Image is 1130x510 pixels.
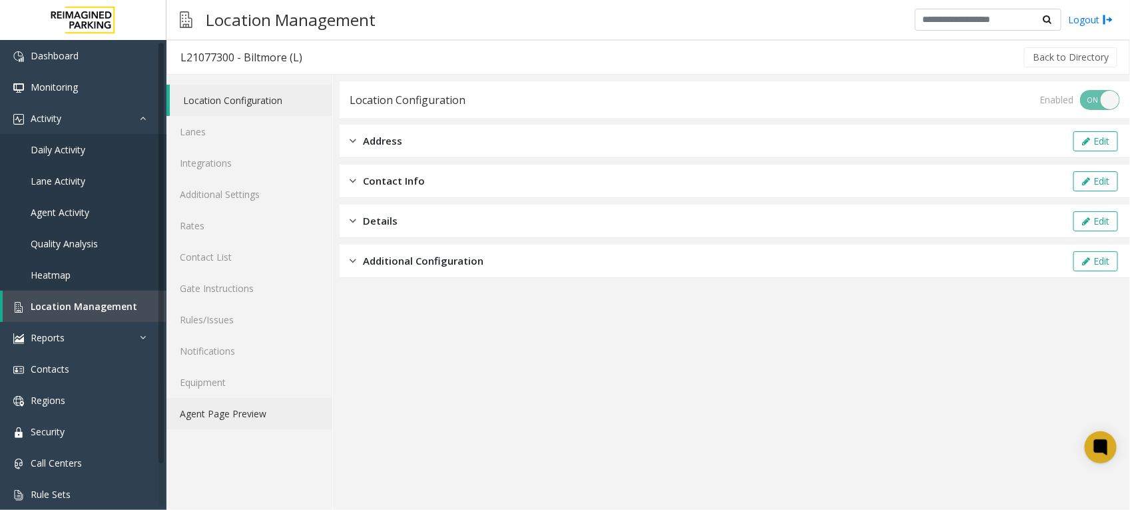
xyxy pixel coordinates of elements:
[13,490,24,501] img: 'icon'
[3,291,166,322] a: Location Management
[166,116,332,147] a: Lanes
[31,81,78,93] span: Monitoring
[31,394,65,407] span: Regions
[180,3,192,36] img: pageIcon
[166,147,332,179] a: Integrations
[1073,211,1118,231] button: Edit
[1073,251,1118,271] button: Edit
[31,175,85,187] span: Lane Activity
[350,253,356,269] img: closed
[13,302,24,313] img: 'icon'
[13,365,24,375] img: 'icon'
[31,49,79,62] span: Dashboard
[166,179,332,210] a: Additional Settings
[363,253,483,269] span: Additional Configuration
[363,133,402,149] span: Address
[13,83,24,93] img: 'icon'
[13,459,24,469] img: 'icon'
[31,269,71,281] span: Heatmap
[1068,13,1113,27] a: Logout
[31,300,137,313] span: Location Management
[1073,131,1118,151] button: Edit
[13,333,24,344] img: 'icon'
[31,363,69,375] span: Contacts
[31,425,65,438] span: Security
[363,213,398,229] span: Details
[31,112,61,125] span: Activity
[1024,47,1117,67] button: Back to Directory
[166,335,332,367] a: Notifications
[31,237,98,250] span: Quality Analysis
[31,488,71,501] span: Rule Sets
[166,210,332,241] a: Rates
[13,114,24,125] img: 'icon'
[13,51,24,62] img: 'icon'
[199,3,382,36] h3: Location Management
[13,396,24,407] img: 'icon'
[166,241,332,273] a: Contact List
[31,331,65,344] span: Reports
[166,398,332,429] a: Agent Page Preview
[350,213,356,229] img: closed
[31,143,85,156] span: Daily Activity
[1103,13,1113,27] img: logout
[1073,171,1118,191] button: Edit
[166,304,332,335] a: Rules/Issues
[170,85,332,116] a: Location Configuration
[180,49,302,66] div: L21077300 - Biltmore (L)
[350,173,356,189] img: closed
[363,173,425,189] span: Contact Info
[1039,93,1073,107] div: Enabled
[350,133,356,149] img: closed
[166,367,332,398] a: Equipment
[350,91,465,109] div: Location Configuration
[166,273,332,304] a: Gate Instructions
[13,427,24,438] img: 'icon'
[31,206,89,219] span: Agent Activity
[31,457,82,469] span: Call Centers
